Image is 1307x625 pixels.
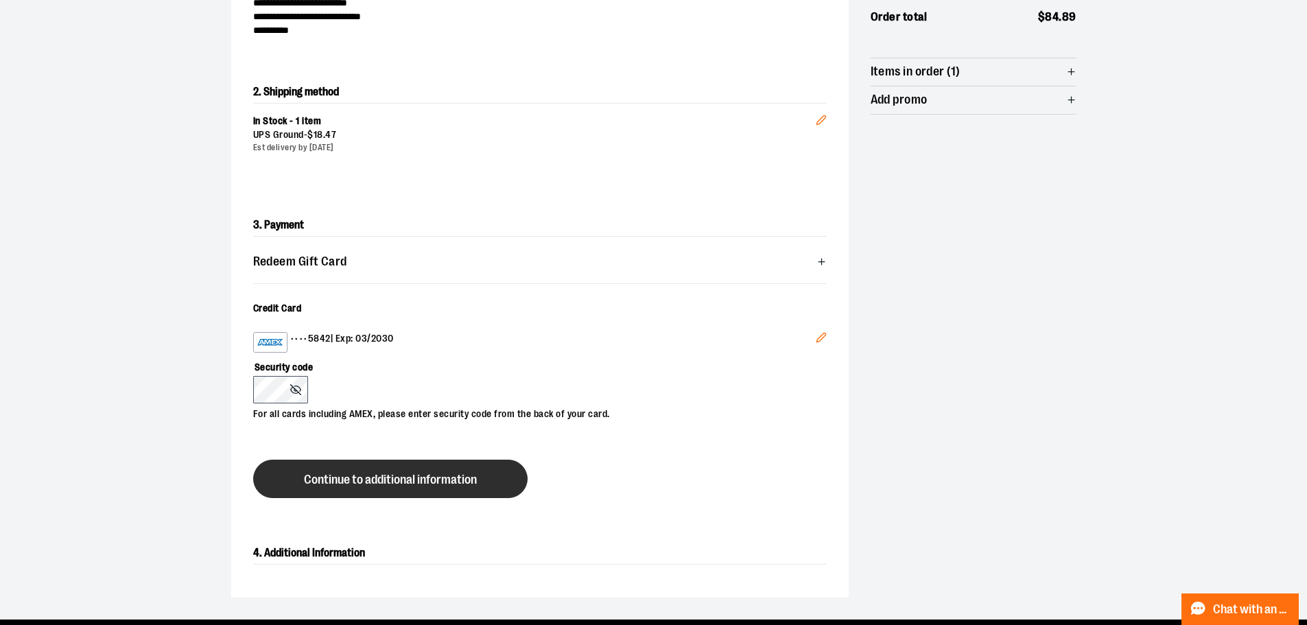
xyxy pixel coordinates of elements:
button: Items in order (1) [871,58,1076,86]
span: 47 [325,129,336,140]
span: 18 [314,129,323,140]
button: Chat with an Expert [1181,593,1299,625]
span: Add promo [871,93,928,106]
label: Security code [253,353,813,376]
button: Edit [805,93,838,141]
button: Edit [805,321,838,358]
p: For all cards including AMEX, please enter security code from the back of your card. [253,403,813,421]
div: In Stock - 1 item [253,115,816,128]
span: Continue to additional information [304,473,477,486]
button: Redeem Gift Card [253,248,827,275]
div: •••• 5842 | Exp: 03/2030 [253,332,816,353]
button: Continue to additional information [253,460,528,498]
button: Add promo [871,86,1076,114]
span: 84 [1045,10,1059,23]
h2: 2. Shipping method [253,81,827,103]
span: Redeem Gift Card [253,255,347,268]
h2: 3. Payment [253,214,827,237]
span: . [1059,10,1062,23]
div: Est delivery by [DATE] [253,142,816,154]
img: American Express card example showing the 15-digit card number [257,334,284,351]
span: Order total [871,8,928,26]
span: Credit Card [253,303,302,314]
span: Chat with an Expert [1213,603,1291,616]
span: . [323,129,326,140]
h2: 4. Additional Information [253,542,827,565]
div: UPS Ground - [253,128,816,142]
span: $ [1038,10,1046,23]
span: Items in order (1) [871,65,961,78]
span: $ [307,129,314,140]
span: 89 [1062,10,1076,23]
